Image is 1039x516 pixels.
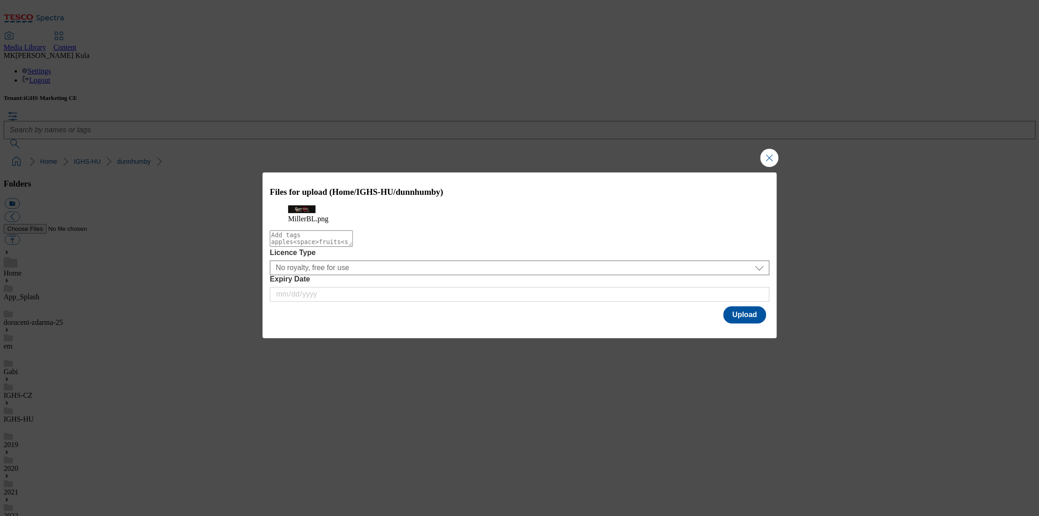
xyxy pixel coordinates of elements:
[270,275,769,283] label: Expiry Date
[270,249,769,257] label: Licence Type
[723,306,766,323] button: Upload
[288,205,315,213] img: preview
[760,149,778,167] button: Close Modal
[262,172,777,339] div: Modal
[270,187,769,197] h3: Files for upload (Home/IGHS-HU/dunnhumby)
[288,215,751,223] figcaption: MillerBL.png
